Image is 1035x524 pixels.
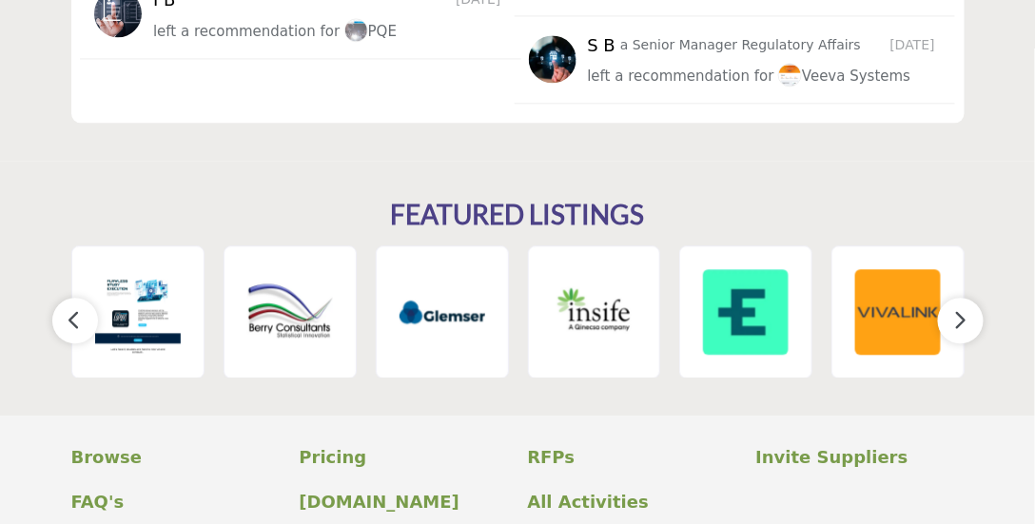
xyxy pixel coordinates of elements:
p: a Senior Manager Regulatory Affairs [620,35,861,55]
a: Browse [71,444,280,470]
a: All Activities [528,489,736,514]
img: Vivalink [855,269,941,355]
img: Glemser Technologies [400,269,485,355]
h2: FEATURED LISTINGS [391,199,645,231]
h5: S B [588,35,616,56]
span: PQE [344,23,397,40]
a: Pricing [300,444,508,470]
img: Evernorth Health Services [703,269,789,355]
span: left a recommendation for [588,68,774,85]
span: [DATE] [890,35,941,55]
span: left a recommendation for [153,23,340,40]
img: avtar-image [529,35,576,83]
img: image [344,18,368,42]
a: imagePQE [344,20,397,44]
img: Berry Consultants [247,269,333,355]
img: ProofPilot [95,269,181,355]
a: FAQ's [71,489,280,514]
a: Invite Suppliers [756,444,965,470]
a: imageVeeva Systems [778,65,910,88]
span: Veeva Systems [778,68,910,85]
a: RFPs [528,444,736,470]
img: Insife [552,269,637,355]
a: [DOMAIN_NAME] [300,489,508,514]
img: image [778,63,802,87]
